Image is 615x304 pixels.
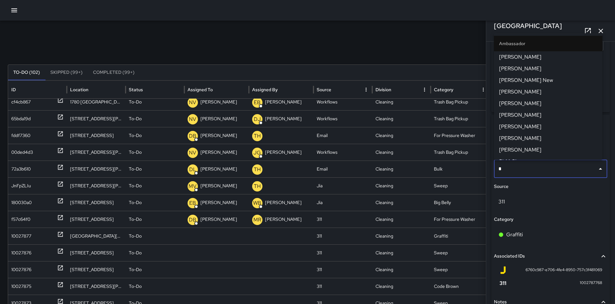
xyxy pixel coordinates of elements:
div: 549 Natoma Street [67,127,126,144]
div: 10027875 [11,278,31,295]
p: NV [189,149,196,157]
p: To-Do [129,228,142,244]
div: Sweep [431,261,489,278]
button: Completed (99+) [88,65,140,80]
div: Assigned By [252,87,278,93]
p: DJ [254,115,261,123]
div: 1070 Howard Street [67,110,126,127]
button: Division column menu [420,85,429,94]
button: Skipped (99+) [45,65,88,80]
span: [PERSON_NAME] [499,53,597,61]
div: For Pressure Washer [431,127,489,144]
p: To-Do [129,178,142,194]
p: [PERSON_NAME] [265,144,302,161]
div: Cleaning [372,127,431,144]
p: To-Do [129,94,142,110]
div: Cleaning [372,194,431,211]
div: 210 11th Street [67,194,126,211]
div: Trash Bag Pickup [431,144,489,161]
div: Category [434,87,453,93]
p: To-Do [129,211,142,228]
div: Cleaning [372,278,431,295]
p: To-Do [129,194,142,211]
div: Graffiti [431,228,489,244]
div: Cleaning [372,261,431,278]
p: DB [189,132,196,140]
span: [PERSON_NAME] [499,123,597,131]
div: 39 Columbia Square Street [67,244,126,261]
p: TH [254,182,261,190]
div: Email [313,161,372,177]
div: 311 [313,211,372,228]
p: [PERSON_NAME] [265,111,302,127]
div: 00ded4d3 [11,144,33,161]
div: Trash Bag Pickup [431,110,489,127]
div: 65bda19d [11,111,31,127]
p: EB [189,199,196,207]
p: [PERSON_NAME] [200,178,237,194]
div: 246 Shipley Street [67,161,126,177]
div: 1019 Howard Street [67,228,126,244]
p: JG [253,149,261,157]
p: [PERSON_NAME] [265,211,302,228]
div: 47 Columbia Square Street [67,261,126,278]
div: 901 Brannan Street [67,144,126,161]
div: Cleaning [372,211,431,228]
div: 1780 Folsom Street [67,93,126,110]
p: [PERSON_NAME] [200,94,237,110]
div: Source [317,87,331,93]
div: Cleaning [372,144,431,161]
div: 311 [313,278,372,295]
div: 180030a0 [11,194,32,211]
button: Source column menu [362,85,371,94]
p: [PERSON_NAME] [200,161,237,177]
div: Location [70,87,88,93]
div: 311 [313,228,372,244]
span: [PERSON_NAME] [499,134,597,142]
div: 10027876 [11,261,31,278]
div: Cleaning [372,228,431,244]
div: Workflows [313,144,372,161]
span: [PERSON_NAME] [499,111,597,119]
p: [PERSON_NAME] [200,127,237,144]
div: 820 Bryant Street [67,177,126,194]
p: [PERSON_NAME] [200,111,237,127]
div: Cleaning [372,177,431,194]
p: To-Do [129,127,142,144]
div: Sweep [431,177,489,194]
div: Workflows [313,110,372,127]
div: 311 [313,261,372,278]
p: To-Do [129,144,142,161]
div: 10027877 [11,228,31,244]
div: Assigned To [188,87,213,93]
div: 72a3b610 [11,161,31,177]
span: [PERSON_NAME] [499,100,597,107]
button: Category column menu [479,85,488,94]
span: [PERSON_NAME] [499,65,597,73]
p: EB [254,99,261,106]
p: [PERSON_NAME] [265,194,302,211]
div: Email [313,127,372,144]
span: [PERSON_NAME] [499,146,597,154]
p: [PERSON_NAME] [200,194,237,211]
p: To-Do [129,261,142,278]
p: [PERSON_NAME] [200,144,237,161]
div: 10027876 [11,245,31,261]
div: Trash Bag Pickup [431,93,489,110]
div: Big Belly [431,194,489,211]
p: To-Do [129,245,142,261]
p: DB [189,216,196,224]
div: JnFpZLIu [11,178,31,194]
span: RLM Clean [499,158,597,165]
p: TH [254,166,261,173]
div: For Pressure Washer [431,211,489,228]
p: To-Do [129,161,142,177]
div: Division [375,87,391,93]
p: DL [189,166,196,173]
div: Cleaning [372,244,431,261]
p: To-Do [129,278,142,295]
div: Bulk [431,161,489,177]
p: WB [253,199,261,207]
div: f57c64f0 [11,211,30,228]
p: NV [189,99,196,106]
